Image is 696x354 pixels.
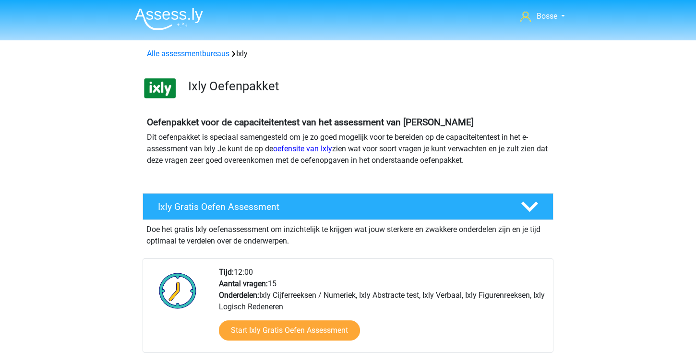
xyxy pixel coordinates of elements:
[212,267,552,352] div: 12:00 15 Ixly Cijferreeksen / Numeriek, Ixly Abstracte test, Ixly Verbaal, Ixly Figurenreeksen, I...
[143,71,177,105] img: ixly.png
[273,144,332,153] a: oefensite van Ixly
[135,8,203,30] img: Assessly
[147,132,549,166] p: Dit oefenpakket is speciaal samengesteld om je zo goed mogelijk voor te bereiden op de capaciteit...
[219,291,259,300] b: Onderdelen:
[143,220,553,247] div: Doe het gratis Ixly oefenassessment om inzichtelijk te krijgen wat jouw sterkere en zwakkere onde...
[154,267,202,315] img: Klok
[219,279,268,288] b: Aantal vragen:
[158,201,505,212] h4: Ixly Gratis Oefen Assessment
[516,11,569,22] a: Bosse
[147,49,229,58] a: Alle assessmentbureaus
[219,320,360,341] a: Start Ixly Gratis Oefen Assessment
[139,193,557,220] a: Ixly Gratis Oefen Assessment
[147,117,474,128] b: Oefenpakket voor de capaciteitentest van het assessment van [PERSON_NAME]
[188,79,546,94] h3: Ixly Oefenpakket
[537,12,557,21] span: Bosse
[143,48,553,60] div: Ixly
[219,268,234,277] b: Tijd:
